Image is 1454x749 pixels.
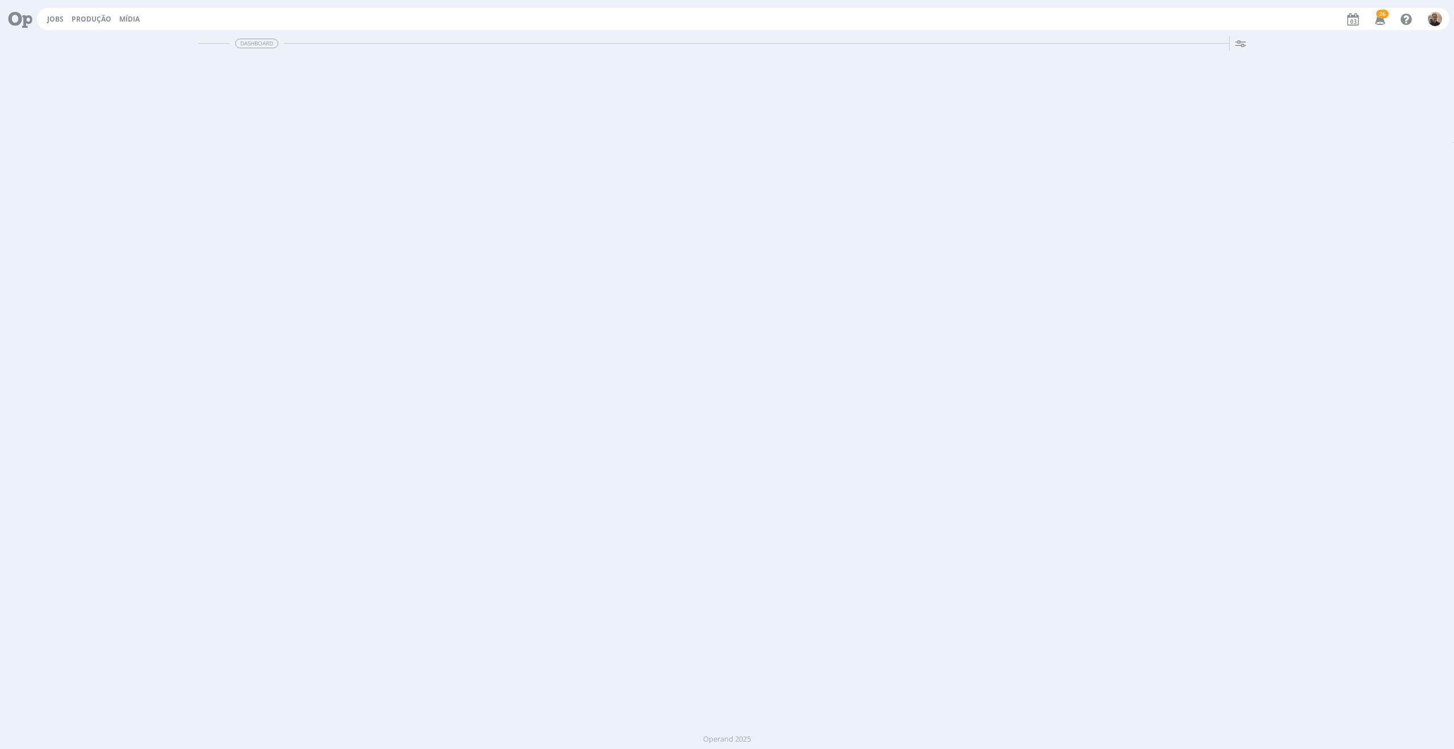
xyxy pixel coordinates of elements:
[1428,12,1442,26] img: R
[235,39,278,48] span: Dashboard
[47,14,64,24] a: Jobs
[116,15,143,24] button: Mídia
[44,15,67,24] button: Jobs
[72,14,111,24] a: Produção
[1376,10,1389,18] span: 26
[1368,9,1391,30] button: 26
[68,15,115,24] button: Produção
[119,14,140,24] a: Mídia
[1427,9,1443,29] button: R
